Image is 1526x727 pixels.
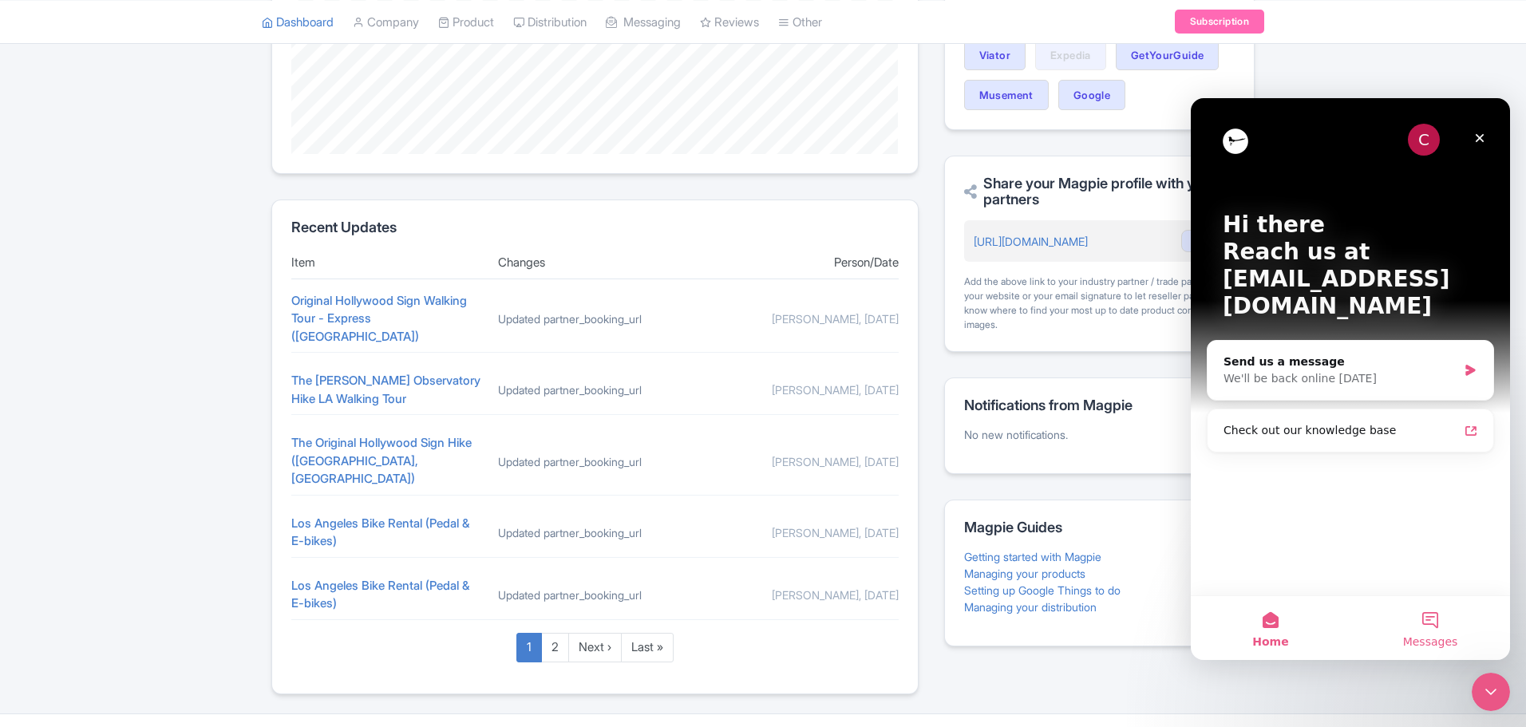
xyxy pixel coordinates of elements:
a: 2 [541,633,569,662]
div: Updated partner_booking_url [498,587,692,603]
div: [PERSON_NAME], [DATE] [705,453,899,470]
a: Last » [621,633,674,662]
a: Viator [964,40,1026,70]
a: Los Angeles Bike Rental (Pedal & E-bikes) [291,578,469,611]
a: Expedia [1035,40,1106,70]
a: 1 [516,633,542,662]
a: Google [1058,80,1125,110]
div: Updated partner_booking_url [498,453,692,470]
a: Los Angeles Bike Rental (Pedal & E-bikes) [291,516,469,549]
a: Original Hollywood Sign Walking Tour - Express ([GEOGRAPHIC_DATA]) [291,293,467,344]
p: No new notifications. [964,426,1235,443]
div: Updated partner_booking_url [498,381,692,398]
div: Person/Date [705,254,899,272]
a: [URL][DOMAIN_NAME] [974,235,1088,248]
iframe: Intercom live chat [1191,98,1510,660]
iframe: Intercom live chat [1472,673,1510,711]
div: Changes [498,254,692,272]
div: [PERSON_NAME], [DATE] [705,310,899,327]
button: Copy [1181,230,1225,252]
a: The Original Hollywood Sign Hike ([GEOGRAPHIC_DATA], [GEOGRAPHIC_DATA]) [291,435,472,486]
div: Updated partner_booking_url [498,524,692,541]
a: GetYourGuide [1116,40,1220,70]
h2: Recent Updates [291,219,899,235]
h2: Notifications from Magpie [964,397,1235,413]
a: The [PERSON_NAME] Observatory Hike LA Walking Tour [291,373,480,406]
h2: Magpie Guides [964,520,1235,535]
div: [PERSON_NAME], [DATE] [705,524,899,541]
a: Managing your distribution [964,600,1097,614]
div: [PERSON_NAME], [DATE] [705,381,899,398]
a: Musement [964,80,1049,110]
a: Setting up Google Things to do [964,583,1121,597]
a: Getting started with Magpie [964,550,1101,563]
div: Add the above link to your industry partner / trade pages of your website or your email signature... [964,275,1235,332]
div: Item [291,254,485,272]
a: Managing your products [964,567,1085,580]
a: Subscription [1175,10,1264,34]
h2: Share your Magpie profile with your partners [964,176,1235,207]
a: Next › [568,633,622,662]
div: Updated partner_booking_url [498,310,692,327]
div: [PERSON_NAME], [DATE] [705,587,899,603]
